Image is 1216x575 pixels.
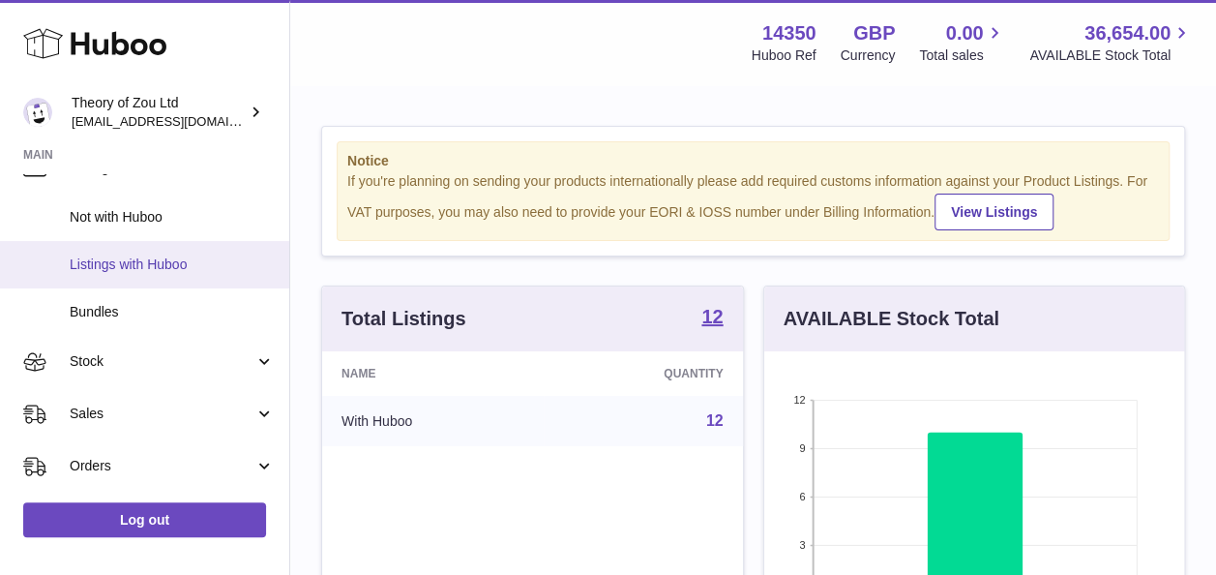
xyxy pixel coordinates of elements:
a: View Listings [934,194,1053,230]
span: Stock [70,352,254,371]
div: Currency [841,46,896,65]
td: With Huboo [322,396,544,446]
div: Huboo Ref [752,46,816,65]
th: Quantity [544,351,742,396]
text: 12 [793,394,805,406]
a: 12 [706,412,724,429]
h3: AVAILABLE Stock Total [784,306,999,332]
span: Total sales [919,46,1005,65]
span: 36,654.00 [1084,20,1171,46]
a: Log out [23,502,266,537]
strong: 14350 [762,20,816,46]
span: Listings with Huboo [70,256,275,274]
span: [EMAIL_ADDRESS][DOMAIN_NAME] [72,113,284,129]
strong: 12 [701,307,723,326]
a: 12 [701,307,723,330]
span: 0.00 [946,20,984,46]
th: Name [322,351,544,396]
span: Sales [70,405,254,423]
strong: Notice [347,152,1159,170]
span: Not with Huboo [70,208,275,227]
text: 3 [799,539,805,551]
span: Bundles [70,303,275,321]
a: 36,654.00 AVAILABLE Stock Total [1029,20,1193,65]
text: 9 [799,442,805,454]
text: 6 [799,491,805,502]
img: internalAdmin-14350@internal.huboo.com [23,98,52,127]
span: Orders [70,457,254,475]
div: If you're planning on sending your products internationally please add required customs informati... [347,172,1159,230]
h3: Total Listings [341,306,466,332]
a: 0.00 Total sales [919,20,1005,65]
div: Theory of Zou Ltd [72,94,246,131]
strong: GBP [853,20,895,46]
span: AVAILABLE Stock Total [1029,46,1193,65]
